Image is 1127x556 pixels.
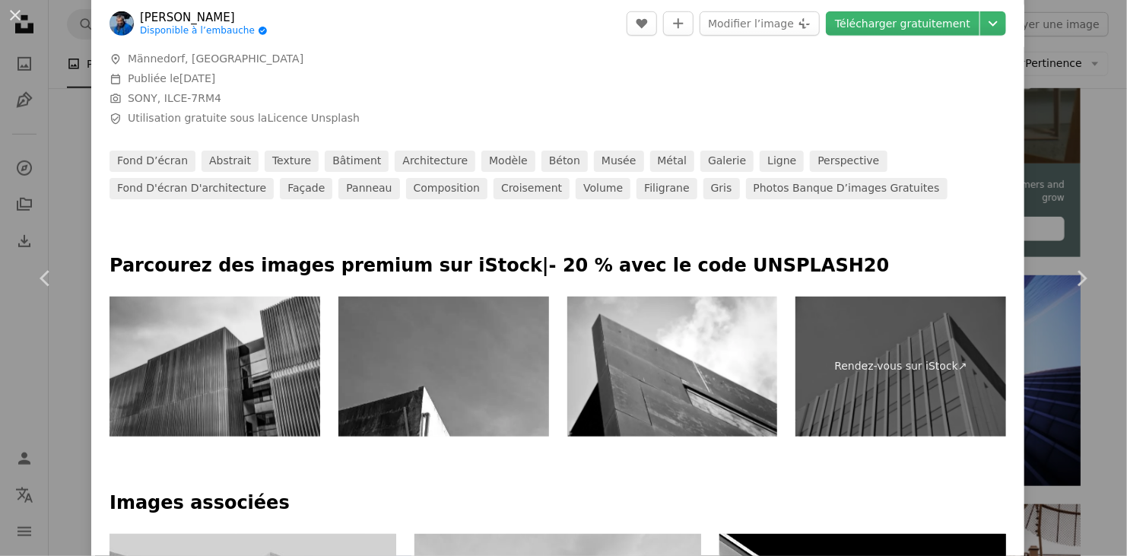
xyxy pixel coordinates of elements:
[128,111,360,126] span: Utilisation gratuite sous la
[128,52,303,67] span: Männedorf, [GEOGRAPHIC_DATA]
[110,491,1006,516] h4: Images associées
[980,11,1006,36] button: Choisissez la taille de téléchargement
[128,72,215,84] span: Publiée le
[179,72,215,84] time: 29 mars 2021 à 03:12:46 UTC−5
[140,25,268,37] a: Disponible à l’embauche
[265,151,319,172] a: texture
[746,178,948,199] a: Photos banque d’images gratuites
[202,151,259,172] a: abstrait
[338,178,399,199] a: panneau
[810,151,887,172] a: perspective
[541,151,588,172] a: béton
[110,297,320,437] img: Bâtiments modernes contre un ciel gris à Munich
[268,112,360,124] a: Licence Unsplash
[650,151,695,172] a: métal
[110,178,274,199] a: fond d'écran d'architecture
[395,151,475,172] a: architecture
[325,151,389,172] a: bâtiment
[760,151,804,172] a: ligne
[128,91,221,106] button: SONY, ILCE-7RM4
[280,178,332,199] a: façade
[140,10,268,25] a: [PERSON_NAME]
[637,178,697,199] a: filigrane
[567,297,778,437] img: Bâtiment moderne extérieurs sont rouillés de façade. Noir et blanc.
[338,297,549,437] img: Blanc Mur en béton
[110,254,1006,278] p: Parcourez des images premium sur iStock | - 20 % avec le code UNSPLASH20
[494,178,570,199] a: croisement
[594,151,643,172] a: musée
[663,11,694,36] button: Ajouter à la collection
[627,11,657,36] button: J’aime
[1036,205,1127,351] a: Suivant
[481,151,535,172] a: modèle
[703,178,740,199] a: gris
[795,297,1006,437] a: Rendez-vous sur iStock↗
[406,178,487,199] a: composition
[576,178,630,199] a: volume
[110,11,134,36] img: Accéder au profil de Ricardo Gomez Angel
[826,11,979,36] a: Télécharger gratuitement
[700,11,820,36] button: Modifier l’image
[700,151,754,172] a: galerie
[110,151,195,172] a: fond d’écran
